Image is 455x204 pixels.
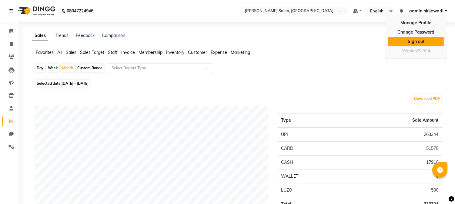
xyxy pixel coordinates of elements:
[139,50,162,55] span: Membership
[409,8,443,14] span: admin hinjewadi
[35,64,45,72] div: Day
[67,2,93,19] b: 08047224946
[231,50,250,55] span: Marketing
[347,142,442,156] td: 51570
[388,18,444,28] a: Manage Profile
[278,142,347,156] td: CARD
[188,50,207,55] span: Customer
[57,50,62,55] span: All
[15,2,57,19] img: logo
[76,64,104,72] div: Custom Range
[347,114,442,128] th: Sale Amount
[211,50,227,55] span: Expense
[278,114,347,128] th: Type
[347,127,442,142] td: 263344
[32,30,48,41] a: Sales
[108,50,118,55] span: Staff
[388,37,444,46] a: Sign out
[413,94,441,103] button: Download PDF
[278,183,347,197] td: LUZO
[102,33,125,38] a: Comparison
[347,169,442,183] td: 0
[61,64,75,72] div: Month
[278,156,347,169] td: CASH
[278,127,347,142] td: UPI
[35,80,90,87] span: Selected date:
[46,64,59,72] div: Week
[278,169,347,183] td: WALLET
[166,50,184,55] span: Inventory
[76,33,95,38] a: Feedback
[347,156,442,169] td: 17910
[388,47,444,55] div: Version:3.16.4
[388,28,444,37] a: Change Password
[55,33,69,38] a: Trends
[347,183,442,197] td: 500
[66,50,76,55] span: Sales
[80,50,104,55] span: Sales Target
[36,50,54,55] span: Favorites
[62,81,89,86] span: [DATE] - [DATE]
[121,50,135,55] span: Invoice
